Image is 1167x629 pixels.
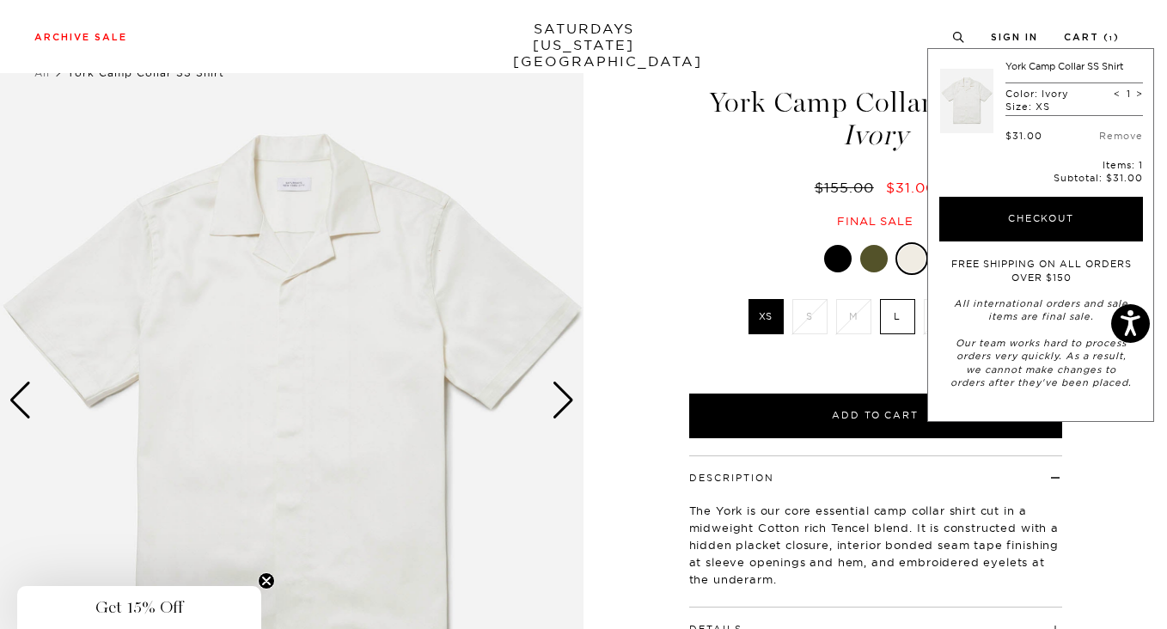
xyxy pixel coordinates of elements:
[950,337,1132,388] em: Our team works hard to process orders very quickly. As a result, we cannot make changes to orders...
[1099,130,1143,142] a: Remove
[687,89,1065,150] h1: York Camp Collar SS Shirt
[880,299,915,334] label: L
[9,382,32,419] div: Previous slide
[1136,88,1143,100] span: >
[1114,88,1121,100] span: <
[939,159,1143,171] p: Items: 1
[954,297,1128,322] em: All international orders and sale items are final sale.
[1005,101,1069,113] p: Size: XS
[17,586,261,629] div: Get 15% OffClose teaser
[886,179,936,196] span: $31.00
[748,299,784,334] label: XS
[991,33,1038,42] a: Sign In
[258,572,275,589] button: Close teaser
[815,179,881,196] del: $155.00
[1005,88,1069,100] p: Color: Ivory
[948,258,1134,284] p: FREE SHIPPING ON ALL ORDERS OVER $150
[1005,130,1042,142] div: $31.00
[687,121,1065,150] span: Ivory
[689,394,1062,438] button: Add to Cart
[689,473,774,483] button: Description
[34,33,127,42] a: Archive Sale
[939,197,1143,241] button: Checkout
[1005,60,1123,72] a: York Camp Collar SS Shirt
[513,21,655,70] a: SATURDAYS[US_STATE][GEOGRAPHIC_DATA]
[689,502,1062,588] p: The York is our core essential camp collar shirt cut in a midweight Cotton rich Tencel blend. It ...
[1109,35,1114,42] small: 1
[95,597,183,618] span: Get 15% Off
[939,172,1143,184] p: Subtotal:
[552,382,575,419] div: Next slide
[687,214,1065,229] div: Final sale
[1106,172,1143,184] span: $31.00
[1064,33,1120,42] a: Cart (1)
